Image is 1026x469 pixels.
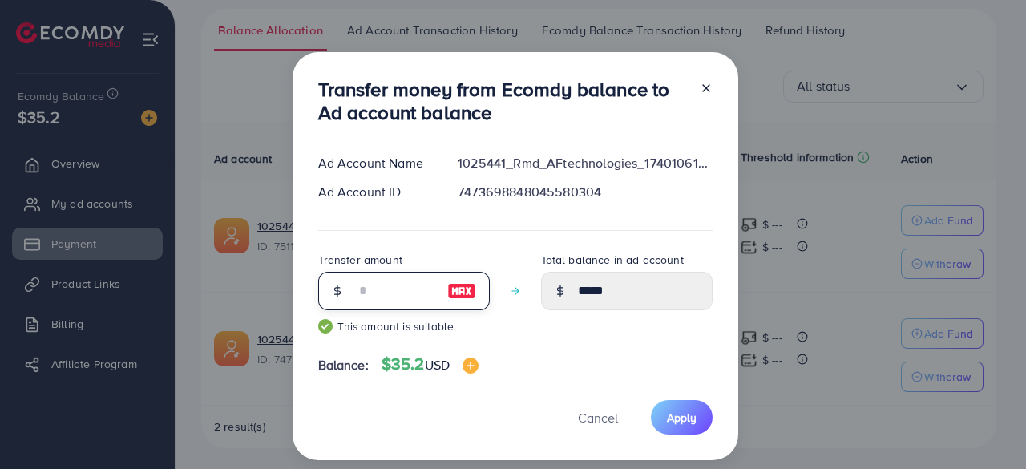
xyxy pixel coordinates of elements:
img: image [463,358,479,374]
button: Cancel [558,400,638,435]
h3: Transfer money from Ecomdy balance to Ad account balance [318,78,687,124]
iframe: Chat [958,397,1014,457]
span: Cancel [578,409,618,427]
button: Apply [651,400,713,435]
h4: $35.2 [382,354,479,374]
span: Balance: [318,356,369,374]
div: Ad Account ID [305,183,446,201]
div: 1025441_Rmd_AFtechnologies_1740106118522 [445,154,725,172]
label: Transfer amount [318,252,402,268]
img: guide [318,319,333,334]
span: Apply [667,410,697,426]
label: Total balance in ad account [541,252,684,268]
div: Ad Account Name [305,154,446,172]
img: image [447,281,476,301]
small: This amount is suitable [318,318,490,334]
div: 7473698848045580304 [445,183,725,201]
span: USD [425,356,450,374]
